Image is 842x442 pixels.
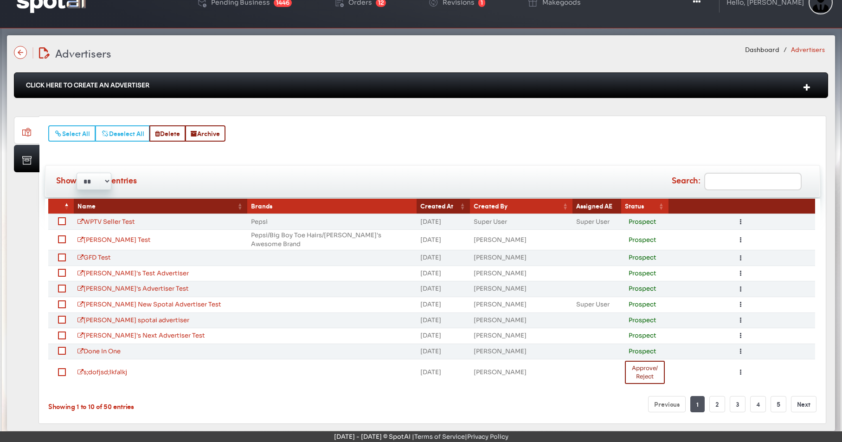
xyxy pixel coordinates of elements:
[470,312,573,328] td: [PERSON_NAME]
[690,396,705,412] a: 1
[55,45,111,61] span: Advertisers
[470,229,573,250] td: [PERSON_NAME]
[672,173,802,190] label: Search:
[745,45,779,54] a: Dashboard
[625,330,665,342] div: Prospect
[77,173,111,190] select: Showentries
[470,266,573,281] td: [PERSON_NAME]
[625,314,665,327] div: Prospect
[77,331,205,339] a: [PERSON_NAME]'s Next Advertiser Test
[247,214,417,230] td: Pepsi
[417,297,470,312] td: [DATE]
[791,396,816,412] a: Next
[417,229,470,250] td: [DATE]
[95,125,150,142] button: Deselect All
[77,316,189,324] a: [PERSON_NAME] spotai advertiser
[74,199,247,214] th: Name: activate to sort column ascending
[417,359,470,385] td: [DATE]
[247,199,417,214] th: Brands
[621,199,668,214] th: Status: activate to sort column ascending
[185,125,225,142] button: Archive
[625,361,665,384] button: Approve/ Reject
[417,344,470,359] td: [DATE]
[470,214,573,230] td: Super User
[625,345,665,358] div: Prospect
[48,395,364,414] div: Showing 1 to 10 of 50 entries
[417,312,470,328] td: [DATE]
[77,285,189,292] a: [PERSON_NAME]'s Advertiser Test
[247,229,417,250] td: Pepsi / Big Boy Toe Hairs / [PERSON_NAME]'s Awesome Brand
[470,250,573,266] td: [PERSON_NAME]
[77,269,189,277] a: [PERSON_NAME]'s Test Advertiser
[470,297,573,312] td: [PERSON_NAME]
[704,173,802,190] input: Search:
[417,328,470,344] td: [DATE]
[470,328,573,344] td: [PERSON_NAME]
[417,214,470,230] td: [DATE]
[470,199,573,214] th: Created By: activate to sort column ascending
[77,253,111,261] a: GFD Test
[625,283,665,295] div: Prospect
[750,396,766,412] a: 4
[77,368,127,376] a: s;dofjsd;lkfalkj
[14,72,828,98] div: Click Here To Create An Advertiser
[572,199,621,214] th: Assigned AE
[417,266,470,281] td: [DATE]
[414,433,465,441] a: Terms of Service
[470,359,573,385] td: [PERSON_NAME]
[77,218,135,226] a: WPTV Seller Test
[417,281,470,297] td: [DATE]
[781,45,824,54] li: Advertisers
[417,250,470,266] td: [DATE]
[625,216,665,228] div: Prospect
[572,214,621,230] td: Super User
[467,433,508,441] a: Privacy Policy
[48,125,96,142] button: Select All
[668,199,815,214] th: &nbsp;
[625,234,665,247] div: Prospect
[709,396,725,412] a: 2
[32,47,33,58] img: line-12.svg
[77,300,221,308] a: [PERSON_NAME] New Spotai Advertiser Test
[39,47,50,58] img: edit-document.svg
[730,396,746,412] a: 3
[77,236,151,244] a: [PERSON_NAME] Test
[149,125,186,142] button: Delete
[572,297,621,312] td: Super User
[14,46,27,59] img: name-arrow-back-state-default-icon-true-icon-only-true-type.svg
[625,267,665,280] div: Prospect
[417,199,470,214] th: Created At: activate to sort column ascending
[625,299,665,311] div: Prospect
[77,347,121,355] a: Done In One
[56,173,137,190] label: Show entries
[771,396,786,412] a: 5
[625,252,665,264] div: Prospect
[470,344,573,359] td: [PERSON_NAME]
[470,281,573,297] td: [PERSON_NAME]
